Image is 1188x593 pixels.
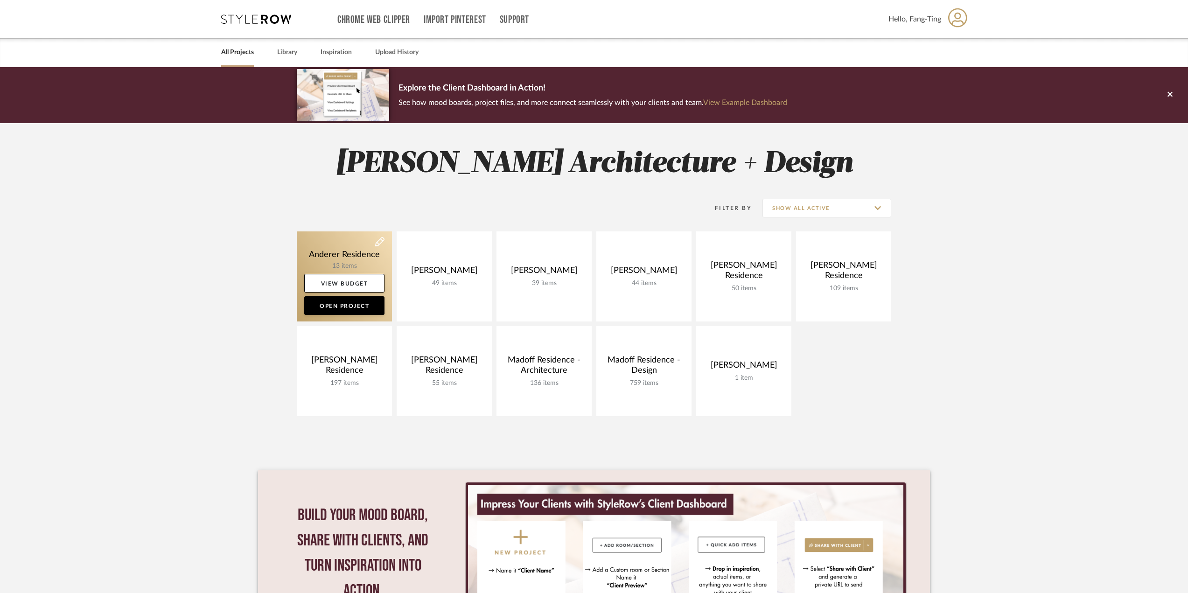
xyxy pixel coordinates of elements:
div: 109 items [804,285,884,293]
div: [PERSON_NAME] Residence [704,260,784,285]
a: All Projects [221,46,254,59]
div: 49 items [404,279,484,287]
div: Filter By [703,203,752,213]
a: Upload History [375,46,419,59]
span: Hello, Fang-Ting [888,14,941,25]
p: See how mood boards, project files, and more connect seamlessly with your clients and team. [398,96,787,109]
h2: [PERSON_NAME] Architecture + Design [258,147,930,181]
div: 55 items [404,379,484,387]
div: 39 items [504,279,584,287]
div: [PERSON_NAME] Residence [404,355,484,379]
div: [PERSON_NAME] [704,360,784,374]
div: 136 items [504,379,584,387]
a: Import Pinterest [424,16,486,24]
a: View Example Dashboard [703,99,787,106]
img: d5d033c5-7b12-40c2-a960-1ecee1989c38.png [297,69,389,121]
div: [PERSON_NAME] [604,265,684,279]
a: Inspiration [321,46,352,59]
a: Support [500,16,529,24]
div: 759 items [604,379,684,387]
a: View Budget [304,274,384,293]
div: [PERSON_NAME] [404,265,484,279]
div: 44 items [604,279,684,287]
div: 1 item [704,374,784,382]
div: [PERSON_NAME] Residence [804,260,884,285]
div: 197 items [304,379,384,387]
a: Open Project [304,296,384,315]
div: [PERSON_NAME] Residence [304,355,384,379]
div: [PERSON_NAME] [504,265,584,279]
a: Library [277,46,297,59]
a: Chrome Web Clipper [337,16,410,24]
p: Explore the Client Dashboard in Action! [398,81,787,96]
div: Madoff Residence - Design [604,355,684,379]
div: 50 items [704,285,784,293]
div: Madoff Residence - Architecture [504,355,584,379]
